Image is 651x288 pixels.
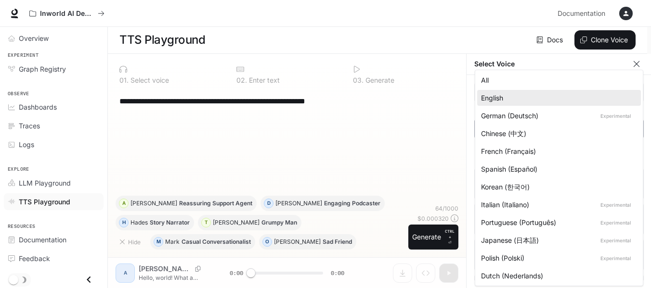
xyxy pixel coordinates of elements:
div: Japanese (日本語) [481,235,633,245]
div: Chinese (中文) [481,128,633,138]
div: All [481,75,633,85]
p: Experimental [599,236,633,245]
div: Dutch (Nederlands) [481,271,633,281]
p: Experimental [599,200,633,209]
p: Experimental [599,254,633,263]
div: Polish (Polski) [481,253,633,263]
p: Experimental [599,218,633,227]
p: Experimental [599,112,633,120]
div: Italian (Italiano) [481,200,633,210]
div: German (Deutsch) [481,111,633,121]
div: English [481,93,633,103]
div: Korean (한국어) [481,182,633,192]
div: Spanish (Español) [481,164,633,174]
div: French (Français) [481,146,633,156]
div: Portuguese (Português) [481,217,633,227]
